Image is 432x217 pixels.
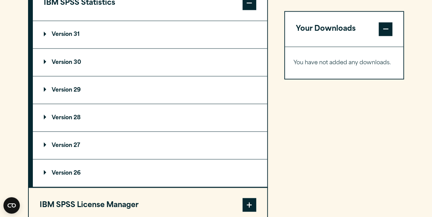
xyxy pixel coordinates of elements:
[44,143,80,148] p: Version 27
[285,12,404,46] button: Your Downloads
[33,132,267,159] summary: Version 27
[33,159,267,187] summary: Version 26
[44,32,80,37] p: Version 31
[293,58,395,68] p: You have not added any downloads.
[44,115,81,120] p: Version 28
[33,76,267,104] summary: Version 29
[33,21,267,48] summary: Version 31
[33,104,267,131] summary: Version 28
[44,170,81,176] p: Version 26
[44,59,81,65] p: Version 30
[33,49,267,76] summary: Version 30
[44,87,81,93] p: Version 29
[285,46,404,79] div: Your Downloads
[33,21,267,187] div: IBM SPSS Statistics
[3,197,20,214] button: Open CMP widget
